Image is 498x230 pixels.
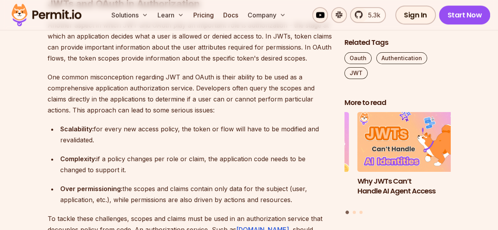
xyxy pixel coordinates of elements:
[357,112,464,206] li: 1 of 3
[154,7,187,23] button: Learn
[243,177,349,196] h3: A Guide to Bearer Tokens: JWT vs. Opaque Tokens
[190,7,217,23] a: Pricing
[344,38,451,48] h2: Related Tags
[346,211,349,214] button: Go to slide 1
[395,6,436,24] a: Sign In
[60,185,122,193] strong: Over permissioning:
[108,7,151,23] button: Solutions
[353,211,356,214] button: Go to slide 2
[60,183,332,205] div: the scopes and claims contain only data for the subject (user, application, etc.), while permissi...
[244,7,289,23] button: Company
[220,7,241,23] a: Docs
[243,112,349,172] img: A Guide to Bearer Tokens: JWT vs. Opaque Tokens
[344,67,368,79] a: JWT
[60,123,332,145] div: for every new access policy, the token or flow will have to be modified and revalidated.
[8,2,85,28] img: Permit logo
[344,98,451,108] h2: More to read
[243,112,349,206] li: 3 of 3
[48,20,332,64] p: Another aspect in which JWT and OAuth play an important role is authorization - the stage at whic...
[344,52,372,64] a: Oauth
[48,72,332,116] p: One common misconception regarding JWT and OAuth is their ability to be used as a comprehensive a...
[344,112,451,215] div: Posts
[357,112,464,172] img: Why JWTs Can’t Handle AI Agent Access
[350,7,386,23] a: 5.3k
[60,125,94,133] strong: Scalability:
[363,10,380,20] span: 5.3k
[60,155,96,163] strong: Complexity:
[357,177,464,196] h3: Why JWTs Can’t Handle AI Agent Access
[359,211,363,214] button: Go to slide 3
[60,153,332,175] div: if a policy changes per role or claim, the application code needs to be changed to support it.
[357,112,464,206] a: Why JWTs Can’t Handle AI Agent AccessWhy JWTs Can’t Handle AI Agent Access
[376,52,427,64] a: Authentication
[439,6,491,24] a: Start Now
